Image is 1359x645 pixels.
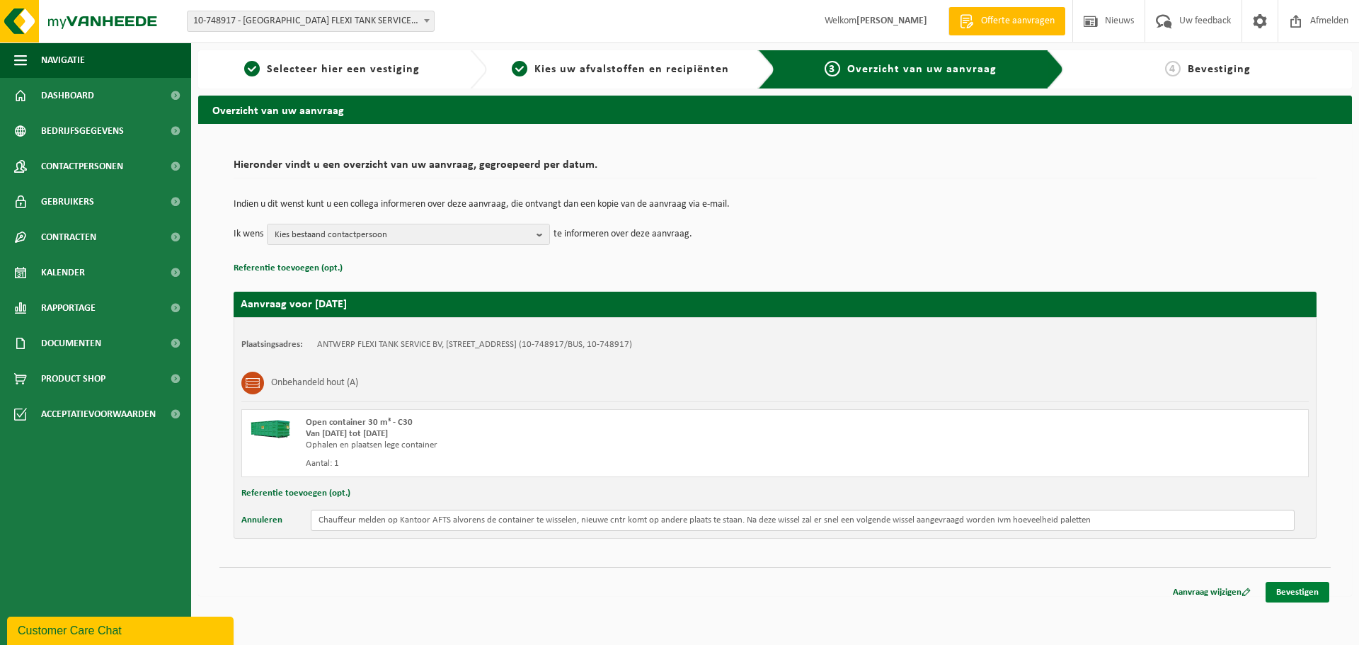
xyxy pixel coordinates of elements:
button: Annuleren [241,510,282,531]
span: 1 [244,61,260,76]
strong: Plaatsingsadres: [241,340,303,349]
a: 2Kies uw afvalstoffen en recipiënten [494,61,747,78]
button: Kies bestaand contactpersoon [267,224,550,245]
span: Documenten [41,326,101,361]
p: Ik wens [234,224,263,245]
span: Contracten [41,219,96,255]
span: 3 [825,61,840,76]
span: Product Shop [41,361,105,396]
span: Kalender [41,255,85,290]
span: Gebruikers [41,184,94,219]
a: Offerte aanvragen [948,7,1065,35]
iframe: chat widget [7,614,236,645]
p: te informeren over deze aanvraag. [554,224,692,245]
h2: Overzicht van uw aanvraag [198,96,1352,123]
span: Dashboard [41,78,94,113]
a: 1Selecteer hier een vestiging [205,61,459,78]
span: 2 [512,61,527,76]
button: Referentie toevoegen (opt.) [241,484,350,503]
div: Aantal: 1 [306,458,832,469]
span: Contactpersonen [41,149,123,184]
strong: Van [DATE] tot [DATE] [306,429,388,438]
span: Rapportage [41,290,96,326]
span: Selecteer hier een vestiging [267,64,420,75]
span: Bevestiging [1188,64,1251,75]
span: Bedrijfsgegevens [41,113,124,149]
button: Referentie toevoegen (opt.) [234,259,343,278]
span: 10-748917 - ANTWERP FLEXI TANK SERVICE BV - VERREBROEK [187,11,435,32]
span: Navigatie [41,42,85,78]
p: Indien u dit wenst kunt u een collega informeren over deze aanvraag, die ontvangt dan een kopie v... [234,200,1317,210]
span: Overzicht van uw aanvraag [847,64,997,75]
a: Bevestigen [1266,582,1329,603]
span: 10-748917 - ANTWERP FLEXI TANK SERVICE BV - VERREBROEK [188,11,434,31]
input: Geef hier uw opmerking [311,510,1295,531]
h3: Onbehandeld hout (A) [271,372,358,394]
span: 4 [1165,61,1181,76]
span: Open container 30 m³ - C30 [306,418,413,427]
strong: [PERSON_NAME] [856,16,927,26]
strong: Aanvraag voor [DATE] [241,299,347,310]
span: Kies bestaand contactpersoon [275,224,531,246]
img: HK-XC-30-GN-00.png [249,417,292,438]
span: Offerte aanvragen [977,14,1058,28]
div: Ophalen en plaatsen lege container [306,440,832,451]
a: Aanvraag wijzigen [1162,582,1261,603]
h2: Hieronder vindt u een overzicht van uw aanvraag, gegroepeerd per datum. [234,159,1317,178]
span: Acceptatievoorwaarden [41,396,156,432]
td: ANTWERP FLEXI TANK SERVICE BV, [STREET_ADDRESS] (10-748917/BUS, 10-748917) [317,339,632,350]
span: Kies uw afvalstoffen en recipiënten [534,64,729,75]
